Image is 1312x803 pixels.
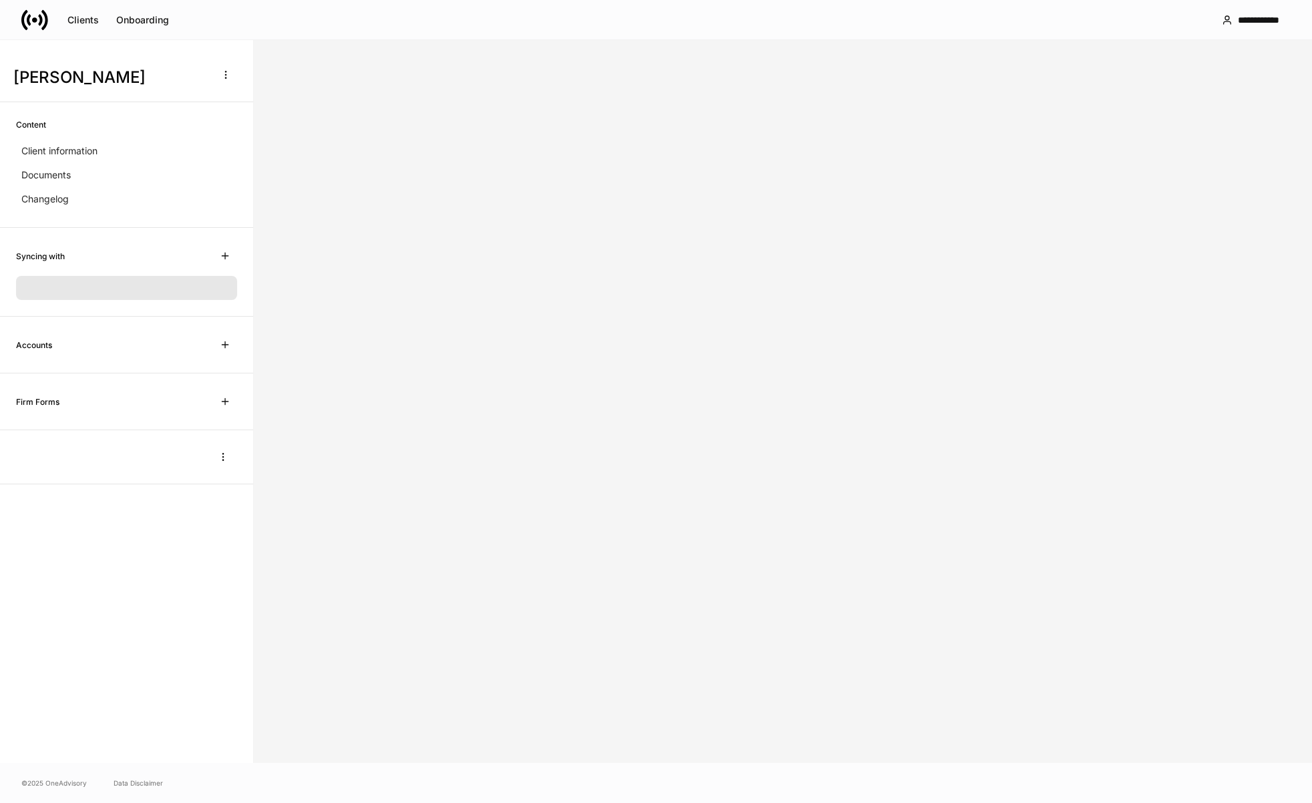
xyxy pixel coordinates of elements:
[16,163,237,187] a: Documents
[108,9,178,31] button: Onboarding
[16,395,59,408] h6: Firm Forms
[21,778,87,788] span: © 2025 OneAdvisory
[21,144,98,158] p: Client information
[16,250,65,263] h6: Syncing with
[21,168,71,182] p: Documents
[16,339,52,351] h6: Accounts
[13,67,206,88] h3: [PERSON_NAME]
[59,9,108,31] button: Clients
[116,15,169,25] div: Onboarding
[114,778,163,788] a: Data Disclaimer
[67,15,99,25] div: Clients
[21,192,69,206] p: Changelog
[16,139,237,163] a: Client information
[16,187,237,211] a: Changelog
[16,118,46,131] h6: Content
